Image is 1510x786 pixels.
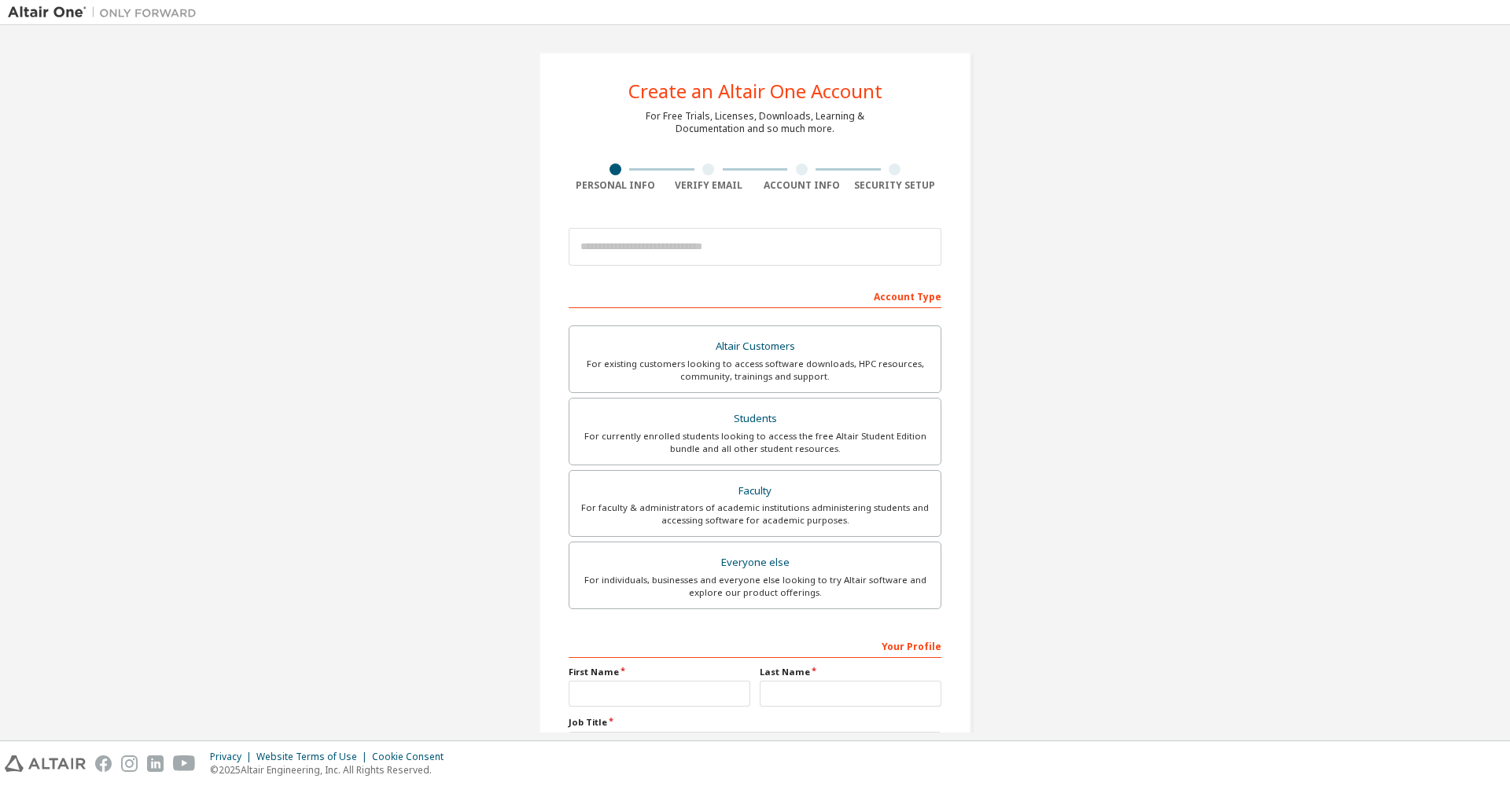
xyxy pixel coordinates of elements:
label: Job Title [569,716,941,729]
img: facebook.svg [95,755,112,772]
div: For faculty & administrators of academic institutions administering students and accessing softwa... [579,501,931,527]
div: Personal Info [569,179,662,192]
label: Last Name [760,666,941,678]
img: instagram.svg [121,755,138,772]
div: Cookie Consent [372,751,453,763]
div: For individuals, businesses and everyone else looking to try Altair software and explore our prod... [579,574,931,599]
div: Account Info [755,179,849,192]
div: Website Terms of Use [256,751,372,763]
img: youtube.svg [173,755,196,772]
div: Altair Customers [579,336,931,358]
label: First Name [569,666,750,678]
img: altair_logo.svg [5,755,86,772]
p: © 2025 Altair Engineering, Inc. All Rights Reserved. [210,763,453,777]
div: For existing customers looking to access software downloads, HPC resources, community, trainings ... [579,358,931,383]
div: Faculty [579,480,931,502]
div: Everyone else [579,552,931,574]
img: Altair One [8,5,204,20]
img: linkedin.svg [147,755,164,772]
div: Account Type [569,283,941,308]
div: For currently enrolled students looking to access the free Altair Student Edition bundle and all ... [579,430,931,455]
div: Your Profile [569,633,941,658]
div: Students [579,408,931,430]
div: Privacy [210,751,256,763]
div: Verify Email [662,179,756,192]
div: Create an Altair One Account [628,82,882,101]
div: For Free Trials, Licenses, Downloads, Learning & Documentation and so much more. [646,110,864,135]
div: Security Setup [849,179,942,192]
